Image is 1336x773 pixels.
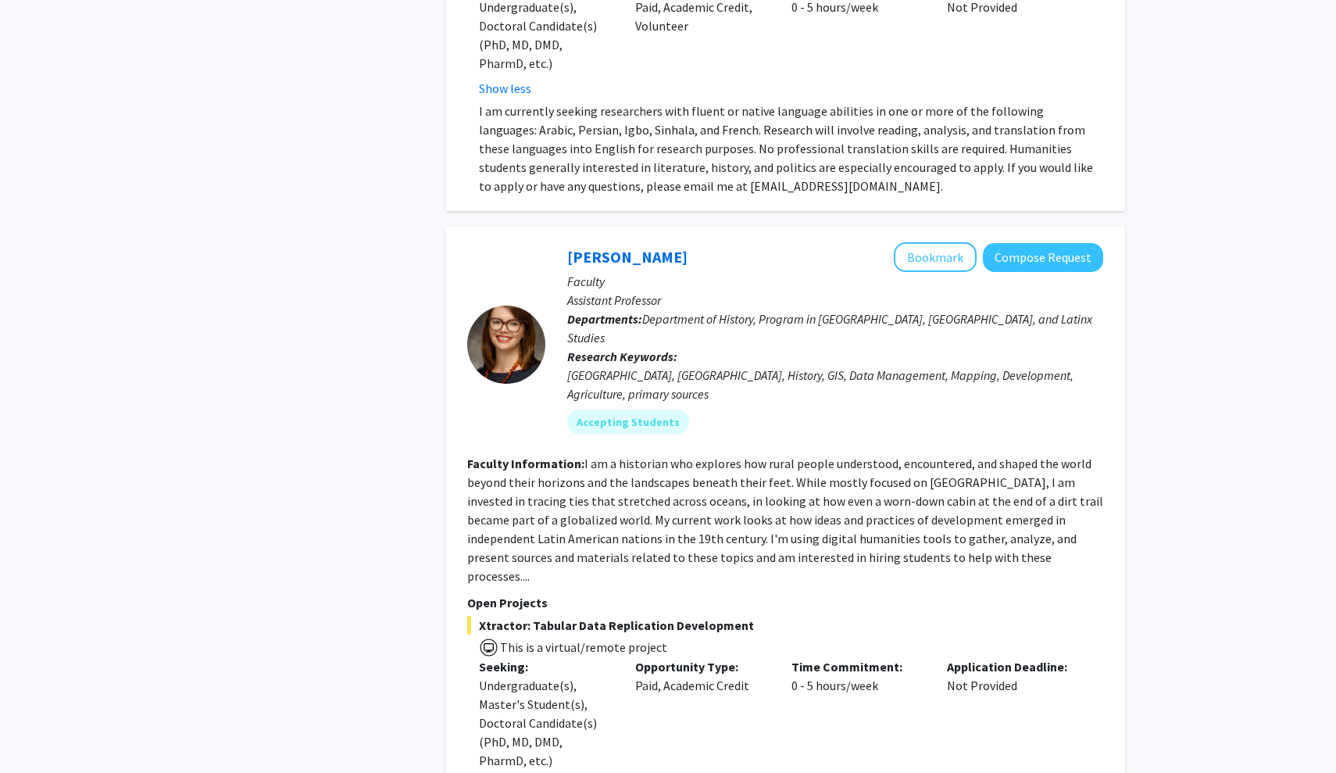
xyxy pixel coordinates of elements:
p: Opportunity Type: [635,657,768,676]
b: Research Keywords: [567,349,677,364]
p: Faculty [567,272,1103,291]
div: [GEOGRAPHIC_DATA], [GEOGRAPHIC_DATA], History, GIS, Data Management, Mapping, Development, Agricu... [567,366,1103,403]
p: Time Commitment: [791,657,924,676]
mat-chip: Accepting Students [567,410,689,435]
a: [PERSON_NAME] [567,247,688,267]
span: Xtractor: Tabular Data Replication Development [467,616,1103,635]
span: This is a virtual/remote project [498,639,667,655]
iframe: Chat [12,703,66,761]
div: Undergraduate(s), Master's Student(s), Doctoral Candidate(s) (PhD, MD, DMD, PharmD, etc.) [479,676,612,770]
p: Open Projects [467,593,1103,612]
fg-read-more: I am a historian who explores how rural people understood, encountered, and shaped the world beyo... [467,456,1103,584]
span: Department of History, Program in [GEOGRAPHIC_DATA], [GEOGRAPHIC_DATA], and Latinx Studies [567,311,1092,345]
button: Compose Request to Casey Lurtz [983,243,1103,272]
p: I am currently seeking researchers with fluent or native language abilities in one or more of the... [479,102,1103,195]
button: Add Casey Lurtz to Bookmarks [894,242,977,272]
button: Show less [479,79,531,98]
p: Seeking: [479,657,612,676]
b: Faculty Information: [467,456,584,471]
p: Assistant Professor [567,291,1103,310]
p: Application Deadline: [947,657,1080,676]
b: Departments: [567,311,642,327]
